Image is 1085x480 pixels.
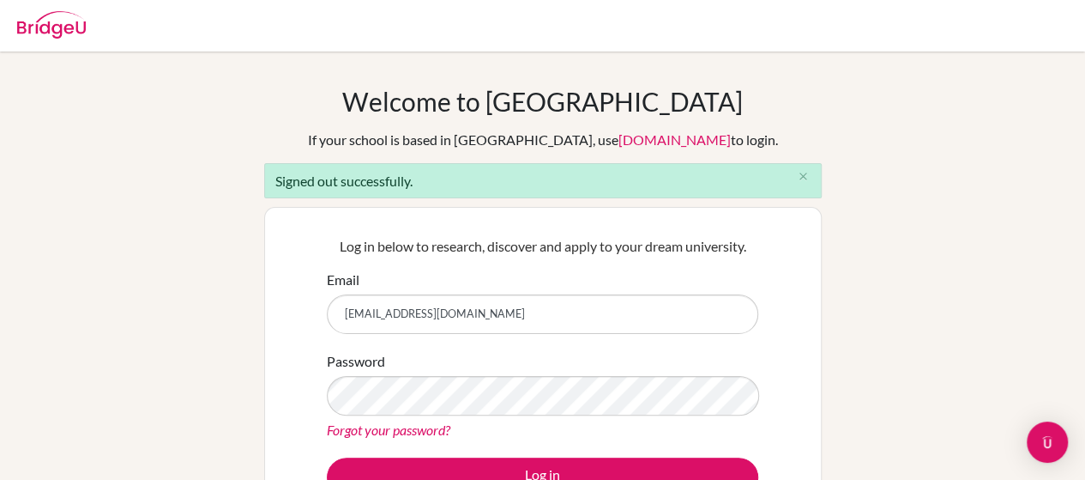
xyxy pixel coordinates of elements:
[1027,422,1068,463] div: Open Intercom Messenger
[787,164,821,190] button: Close
[327,236,758,257] p: Log in below to research, discover and apply to your dream university.
[327,351,385,372] label: Password
[327,422,450,438] a: Forgot your password?
[17,11,86,39] img: Bridge-U
[342,86,743,117] h1: Welcome to [GEOGRAPHIC_DATA]
[797,170,810,183] i: close
[264,163,822,198] div: Signed out successfully.
[308,130,778,150] div: If your school is based in [GEOGRAPHIC_DATA], use to login.
[327,270,359,290] label: Email
[618,131,731,148] a: [DOMAIN_NAME]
